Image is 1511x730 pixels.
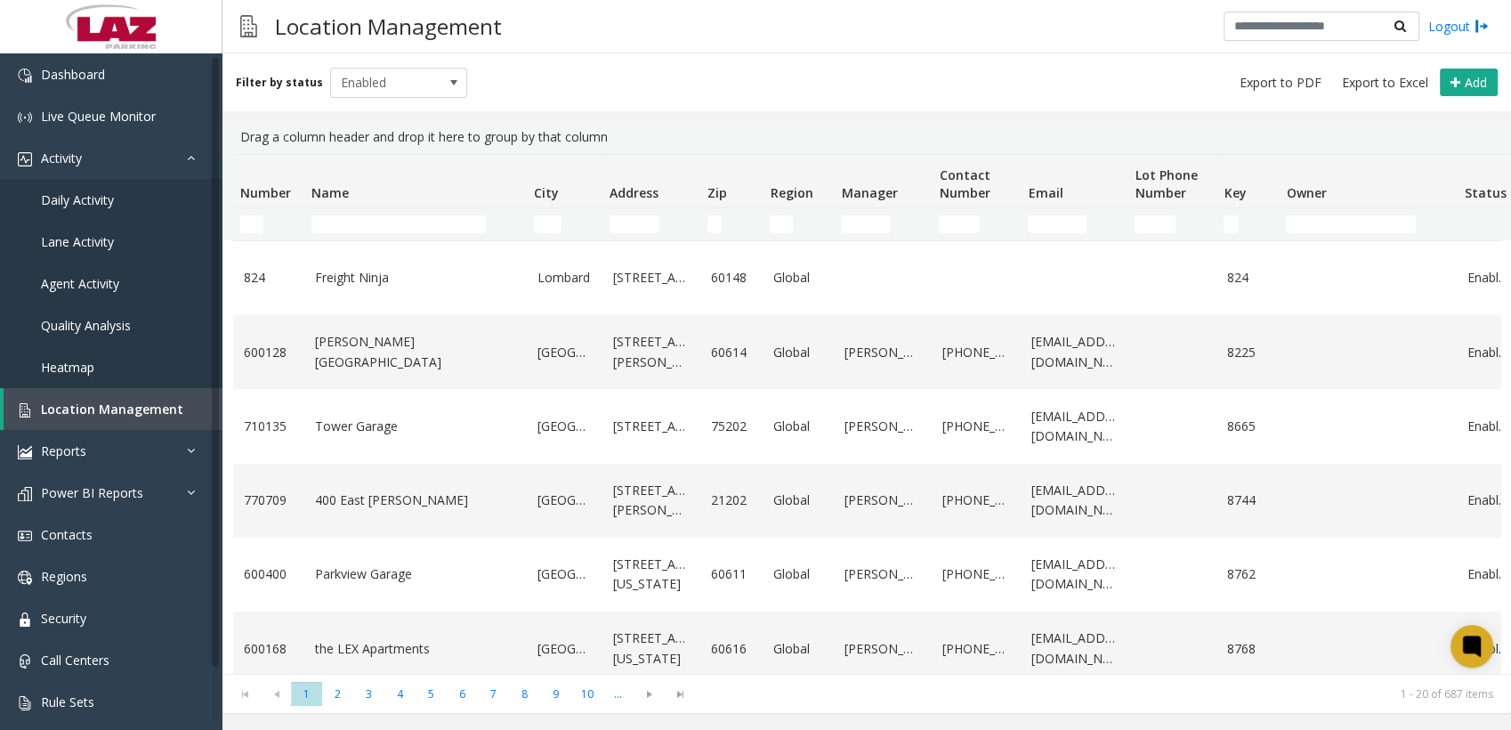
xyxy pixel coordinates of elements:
input: Address Filter [610,215,659,233]
span: Page 3 [353,682,384,706]
a: Global [773,343,823,362]
a: 8744 [1227,491,1268,510]
button: Add [1440,69,1498,97]
td: Owner Filter [1279,208,1457,240]
a: [GEOGRAPHIC_DATA] [537,417,592,436]
a: 60148 [711,268,752,288]
span: Go to the last page [668,687,692,702]
td: City Filter [527,208,602,240]
td: Lot Phone Number Filter [1127,208,1216,240]
span: Address [610,184,659,201]
a: Freight Ninja [315,268,516,288]
a: [GEOGRAPHIC_DATA] [537,491,592,510]
a: 8762 [1227,564,1268,584]
a: [STREET_ADDRESS][US_STATE] [613,555,690,595]
span: Page 4 [384,682,416,706]
span: Page 2 [322,682,353,706]
span: Reports [41,442,86,459]
a: 60616 [711,639,752,659]
a: the LEX Apartments [315,639,516,659]
input: Email Filter [1028,215,1087,233]
span: Enabled [331,69,440,97]
input: Zip Filter [707,215,722,233]
img: 'icon' [18,571,32,585]
a: Enabled [1467,268,1508,288]
span: Page 5 [416,682,447,706]
a: Enabled [1467,417,1508,436]
span: Contacts [41,526,93,543]
a: Global [773,491,823,510]
a: [PHONE_NUMBER] [942,564,1010,584]
span: Rule Sets [41,693,94,710]
span: Power BI Reports [41,484,143,501]
span: Page 10 [571,682,602,706]
span: Heatmap [41,359,94,376]
a: [STREET_ADDRESS][PERSON_NAME] [613,481,690,521]
div: Data table [222,154,1511,674]
a: Global [773,639,823,659]
img: 'icon' [18,403,32,418]
span: Activity [41,150,82,166]
span: Page 6 [447,682,478,706]
span: Lane Activity [41,233,114,250]
span: Regions [41,568,87,585]
a: [PERSON_NAME] [844,417,921,436]
input: Contact Number Filter [939,215,980,233]
td: Region Filter [763,208,834,240]
img: logout [1475,17,1489,36]
span: Owner [1286,184,1326,201]
span: Live Queue Monitor [41,108,156,125]
td: Contact Number Filter [932,208,1021,240]
td: Key Filter [1216,208,1279,240]
a: [EMAIL_ADDRESS][DOMAIN_NAME] [1031,481,1117,521]
span: Agent Activity [41,275,119,292]
a: [PHONE_NUMBER] [942,343,1010,362]
a: 75202 [711,417,752,436]
a: Global [773,268,823,288]
a: [PHONE_NUMBER] [942,491,1010,510]
a: [STREET_ADDRESS][US_STATE] [613,629,690,669]
img: 'icon' [18,152,32,166]
h3: Location Management [266,4,511,48]
span: Go to the next page [634,682,665,707]
span: Add [1465,74,1487,91]
span: Page 7 [478,682,509,706]
a: 710135 [244,417,294,436]
input: Key Filter [1224,215,1238,233]
a: [GEOGRAPHIC_DATA] [537,343,592,362]
a: 8665 [1227,417,1268,436]
span: Contact Number [939,166,990,201]
td: Name Filter [304,208,527,240]
a: Tower Garage [315,417,516,436]
a: 600400 [244,564,294,584]
input: Lot Phone Number Filter [1135,215,1176,233]
a: 600168 [244,639,294,659]
a: [GEOGRAPHIC_DATA] [537,639,592,659]
a: [EMAIL_ADDRESS][DOMAIN_NAME] [1031,629,1117,669]
input: Owner Filter [1286,215,1416,233]
span: Security [41,610,86,627]
a: 770709 [244,491,294,510]
button: Export to PDF [1232,70,1329,95]
img: pageIcon [240,4,257,48]
td: Manager Filter [834,208,932,240]
a: Enabled [1467,564,1508,584]
span: City [534,184,559,201]
a: 600128 [244,343,294,362]
img: 'icon' [18,654,32,669]
span: Email [1028,184,1063,201]
a: Enabled [1467,491,1508,510]
td: Number Filter [233,208,304,240]
a: [STREET_ADDRESS] [613,268,690,288]
span: Region [770,184,812,201]
a: 824 [1227,268,1268,288]
a: [PERSON_NAME][GEOGRAPHIC_DATA] [315,332,516,372]
span: Location Management [41,401,183,418]
img: 'icon' [18,529,32,543]
span: Quality Analysis [41,317,131,334]
img: 'icon' [18,445,32,459]
span: Export to PDF [1240,74,1321,92]
kendo-pager-info: 1 - 20 of 687 items [707,686,1493,702]
span: Go to the last page [665,682,696,707]
a: Parkview Garage [315,564,516,584]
